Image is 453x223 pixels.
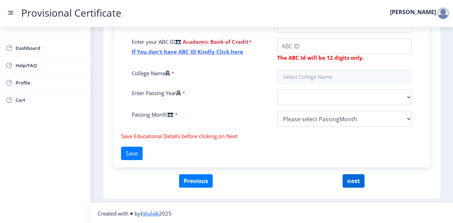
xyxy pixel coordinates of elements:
span: Profile [16,78,85,87]
span: Dashboard [16,44,85,52]
label: College Name [132,70,170,77]
button: next [343,174,365,188]
span: Cart [16,96,85,104]
span: Help/FAQ [16,61,85,70]
span: Save Educational Details before clicking on Next [121,133,237,140]
a: Edulab [141,210,159,217]
label: [PERSON_NAME] [390,9,436,15]
a: Provisional Certificate [14,9,128,17]
button: Previous [179,174,213,188]
b: The ABC Id will be 12 digits only. [277,54,364,61]
button: Save [121,147,143,160]
input: Select College Name [277,70,412,84]
input: ABC ID [277,38,412,54]
a: If You don't have ABC ID Kindly Click here [132,48,243,55]
span: Created with ♥ by 2025 [98,210,172,217]
label: Passing Month [132,111,173,118]
label: Enter Passing Year [132,89,181,96]
b: Academic Bank of Credit [183,38,249,45]
label: Enter your ABC ID [132,38,181,45]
